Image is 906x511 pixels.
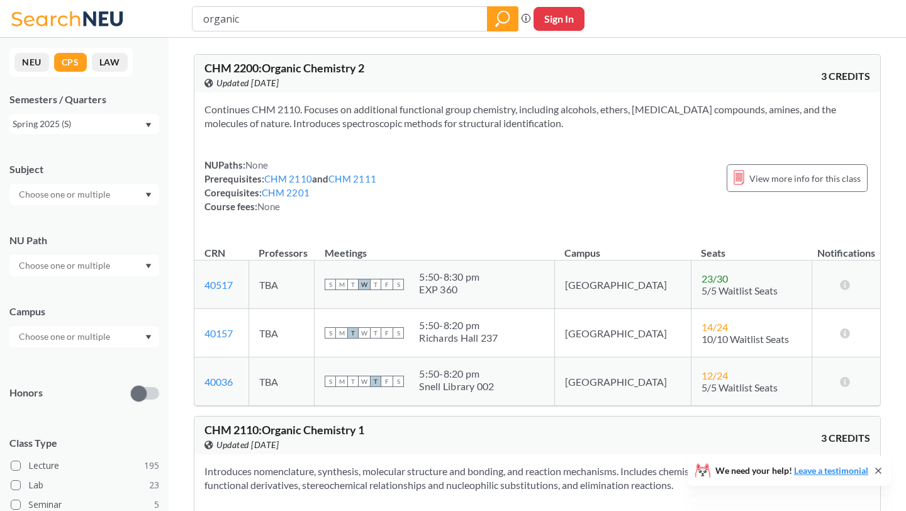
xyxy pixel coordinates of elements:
label: Lecture [11,458,159,474]
td: TBA [249,261,315,309]
div: Dropdown arrow [9,255,159,276]
div: Semesters / Quarters [9,93,159,106]
span: Updated [DATE] [216,438,279,452]
div: NU Path [9,233,159,247]
span: T [370,279,381,290]
div: Spring 2025 (S)Dropdown arrow [9,114,159,134]
div: Dropdown arrow [9,184,159,205]
span: 3 CREDITS [821,69,870,83]
span: CHM 2110 : Organic Chemistry 1 [204,423,364,437]
section: Introduces nomenclature, synthesis, molecular structure and bonding, and reaction mechanisms. Inc... [204,464,870,492]
svg: Dropdown arrow [145,123,152,128]
div: Campus [9,305,159,318]
span: Class Type [9,436,159,450]
div: CRN [204,246,225,260]
th: Campus [554,233,691,261]
section: Continues CHM 2110. Focuses on additional functional group chemistry, including alcohols, ethers,... [204,103,870,130]
a: Leave a testimonial [794,465,868,476]
input: Class, professor, course number, "phrase" [202,8,478,30]
th: Notifications [812,233,880,261]
span: 14 / 24 [702,321,728,333]
input: Choose one or multiple [13,187,118,202]
label: Lab [11,477,159,493]
td: [GEOGRAPHIC_DATA] [554,357,691,406]
span: None [257,201,280,212]
span: M [336,279,347,290]
td: TBA [249,309,315,357]
span: 195 [144,459,159,473]
span: Updated [DATE] [216,76,279,90]
span: None [245,159,268,171]
span: CHM 2200 : Organic Chemistry 2 [204,61,364,75]
span: T [347,279,359,290]
span: T [370,376,381,387]
th: Professors [249,233,315,261]
span: S [393,327,404,339]
div: 5:50 - 8:30 pm [419,271,479,283]
button: NEU [14,53,49,72]
td: TBA [249,357,315,406]
div: 5:50 - 8:20 pm [419,368,494,380]
a: 40517 [204,279,233,291]
a: 40036 [204,376,233,388]
span: 5/5 Waitlist Seats [702,284,778,296]
span: T [370,327,381,339]
td: [GEOGRAPHIC_DATA] [554,261,691,309]
svg: Dropdown arrow [145,264,152,269]
a: CHM 2110 [264,173,312,184]
span: 23 [149,478,159,492]
span: F [381,376,393,387]
div: Dropdown arrow [9,326,159,347]
svg: Dropdown arrow [145,335,152,340]
a: CHM 2201 [262,187,310,198]
span: S [393,279,404,290]
span: M [336,376,347,387]
button: Sign In [534,7,584,31]
span: M [336,327,347,339]
div: Subject [9,162,159,176]
span: W [359,279,370,290]
span: S [393,376,404,387]
div: Richards Hall 237 [419,332,498,344]
input: Choose one or multiple [13,329,118,344]
div: magnifying glass [487,6,518,31]
span: S [325,279,336,290]
span: W [359,376,370,387]
span: 23 / 30 [702,272,728,284]
span: F [381,279,393,290]
span: W [359,327,370,339]
div: 5:50 - 8:20 pm [419,319,498,332]
span: S [325,376,336,387]
td: [GEOGRAPHIC_DATA] [554,309,691,357]
svg: Dropdown arrow [145,193,152,198]
svg: magnifying glass [495,10,510,28]
a: 40157 [204,327,233,339]
p: Honors [9,386,43,400]
a: CHM 2111 [328,173,376,184]
span: 3 CREDITS [821,431,870,445]
span: 5/5 Waitlist Seats [702,381,778,393]
input: Choose one or multiple [13,258,118,273]
div: Spring 2025 (S) [13,117,144,131]
span: T [347,327,359,339]
span: View more info for this class [749,171,861,186]
button: CPS [54,53,87,72]
span: S [325,327,336,339]
th: Meetings [315,233,555,261]
div: EXP 360 [419,283,479,296]
span: We need your help! [715,466,868,475]
div: Snell Library 002 [419,380,494,393]
div: NUPaths: Prerequisites: and Corequisites: Course fees: [204,158,376,213]
button: LAW [92,53,128,72]
span: 12 / 24 [702,369,728,381]
span: 10/10 Waitlist Seats [702,333,789,345]
span: T [347,376,359,387]
span: F [381,327,393,339]
th: Seats [691,233,812,261]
